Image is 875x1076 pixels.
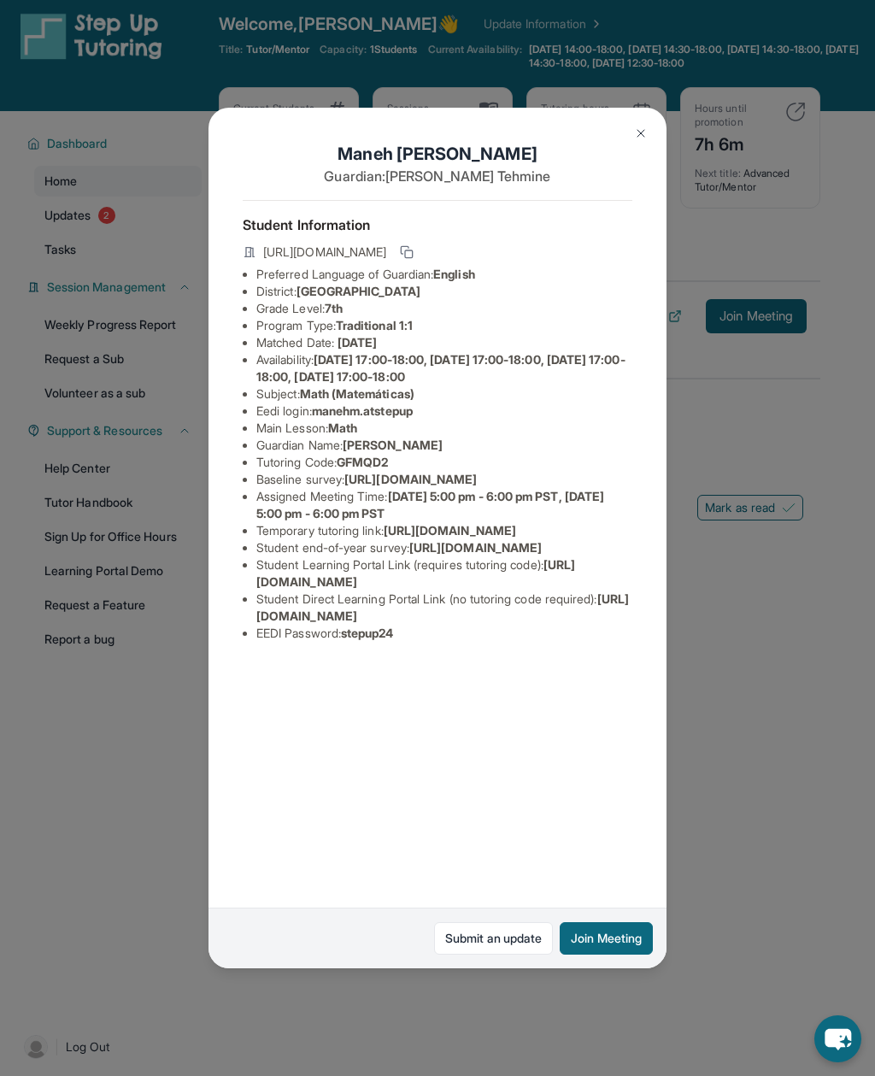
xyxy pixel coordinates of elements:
[256,625,632,642] li: EEDI Password :
[384,523,516,538] span: [URL][DOMAIN_NAME]
[256,334,632,351] li: Matched Date:
[256,488,632,522] li: Assigned Meeting Time :
[256,266,632,283] li: Preferred Language of Guardian:
[560,922,653,955] button: Join Meeting
[328,420,357,435] span: Math
[433,267,475,281] span: English
[243,166,632,186] p: Guardian: [PERSON_NAME] Tehmine
[256,454,632,471] li: Tutoring Code :
[409,540,542,555] span: [URL][DOMAIN_NAME]
[396,242,417,262] button: Copy link
[338,335,377,350] span: [DATE]
[256,420,632,437] li: Main Lesson :
[814,1015,861,1062] button: chat-button
[434,922,553,955] a: Submit an update
[343,438,443,452] span: [PERSON_NAME]
[256,556,632,591] li: Student Learning Portal Link (requires tutoring code) :
[256,522,632,539] li: Temporary tutoring link :
[256,283,632,300] li: District:
[256,539,632,556] li: Student end-of-year survey :
[256,300,632,317] li: Grade Level:
[256,437,632,454] li: Guardian Name :
[341,626,394,640] span: stepup24
[325,301,343,315] span: 7th
[256,385,632,403] li: Subject :
[297,284,420,298] span: [GEOGRAPHIC_DATA]
[263,244,386,261] span: [URL][DOMAIN_NAME]
[312,403,413,418] span: manehm.atstepup
[243,215,632,235] h4: Student Information
[256,591,632,625] li: Student Direct Learning Portal Link (no tutoring code required) :
[256,352,625,384] span: [DATE] 17:00-18:00, [DATE] 17:00-18:00, [DATE] 17:00-18:00, [DATE] 17:00-18:00
[256,403,632,420] li: Eedi login :
[256,489,604,520] span: [DATE] 5:00 pm - 6:00 pm PST, [DATE] 5:00 pm - 6:00 pm PST
[256,351,632,385] li: Availability:
[344,472,477,486] span: [URL][DOMAIN_NAME]
[256,317,632,334] li: Program Type:
[337,455,388,469] span: GFMQD2
[336,318,413,332] span: Traditional 1:1
[256,471,632,488] li: Baseline survey :
[300,386,414,401] span: Math (Matemáticas)
[243,142,632,166] h1: Maneh [PERSON_NAME]
[634,126,648,140] img: Close Icon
